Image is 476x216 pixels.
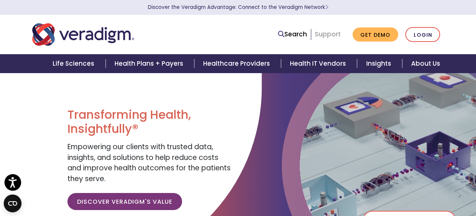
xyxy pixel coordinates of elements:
[281,54,357,73] a: Health IT Vendors
[357,54,402,73] a: Insights
[194,54,281,73] a: Healthcare Providers
[278,29,307,39] a: Search
[405,27,440,42] a: Login
[44,54,105,73] a: Life Sciences
[315,30,341,39] a: Support
[67,108,232,136] h1: Transforming Health, Insightfully®
[67,193,182,210] a: Discover Veradigm's Value
[148,4,328,11] a: Discover the Veradigm Advantage: Connect to the Veradigm NetworkLearn More
[32,22,134,47] img: Veradigm logo
[353,27,398,42] a: Get Demo
[325,4,328,11] span: Learn More
[402,54,449,73] a: About Us
[334,163,467,207] iframe: Drift Chat Widget
[106,54,194,73] a: Health Plans + Payers
[4,194,22,212] button: Open CMP widget
[67,142,231,184] span: Empowering our clients with trusted data, insights, and solutions to help reduce costs and improv...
